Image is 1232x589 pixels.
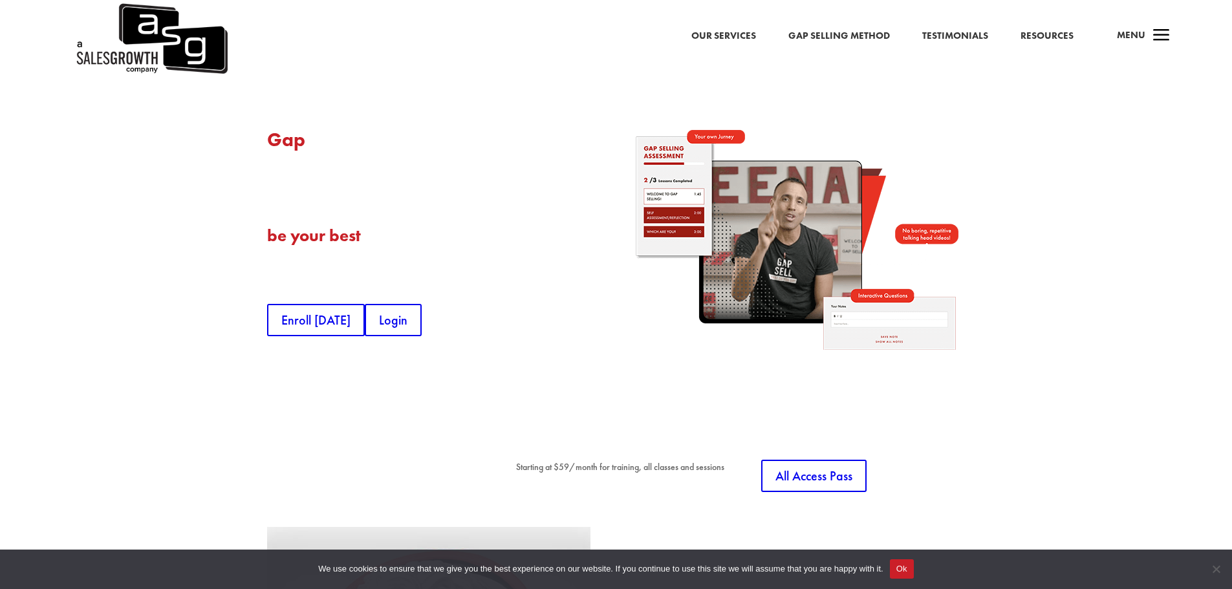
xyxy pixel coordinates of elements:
span: Menu [1117,28,1145,41]
button: Ok [890,559,914,579]
a: Gap Selling Method [788,28,890,45]
span: We use cookies to ensure that we give you the best experience on our website. If you continue to ... [318,562,883,575]
a: All Access Pass [761,460,867,492]
a: Login [365,304,422,336]
span: a [1149,23,1174,49]
h2: Learn the best, . [267,210,597,250]
span: No [1209,562,1222,575]
img: plus-symbol-white [267,175,284,191]
p: Take Your Sales Game to the Next Level. [267,269,597,284]
img: self-paced-sales-course-online [635,130,958,350]
span: be your best [267,224,361,246]
span: Gap [267,127,305,152]
a: Enroll [DATE] [267,304,365,336]
a: Resources [1021,28,1074,45]
a: Testimonials [922,28,988,45]
a: Our Services [691,28,756,45]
